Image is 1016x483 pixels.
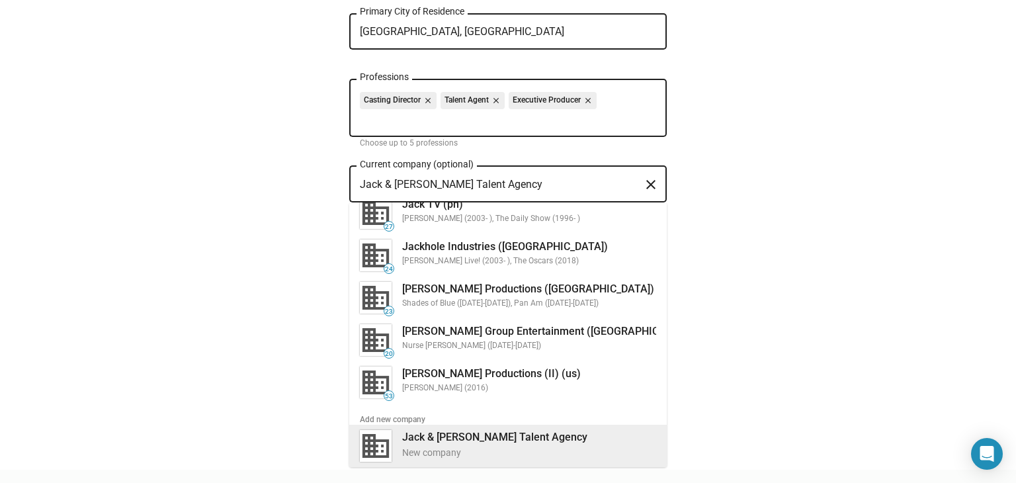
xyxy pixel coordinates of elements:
div: Jack TV (ph) [402,197,656,211]
div: Jackhole Industries ([GEOGRAPHIC_DATA]) [402,240,656,253]
mat-chip: Casting Director [360,92,437,109]
div: [PERSON_NAME] Live! (2003- ), The Oscars (2018) [402,256,656,267]
mat-icon: close [421,95,433,107]
div: [PERSON_NAME] Productions ([GEOGRAPHIC_DATA]) [402,282,656,296]
b: Jack & [PERSON_NAME] Talent Agency [402,431,587,443]
mat-icon: close [581,95,593,107]
div: [PERSON_NAME] Productions (II) (us) [402,367,656,380]
mat-chip: Executive Producer [509,92,597,109]
span: 27 [384,223,394,231]
mat-chip: Talent Agent [441,92,505,109]
div: Nurse [PERSON_NAME] ([DATE]-[DATE]) [402,341,697,351]
span: 24 [384,265,394,273]
div: New company [402,447,656,459]
div: [PERSON_NAME] (2016) [402,383,656,394]
div: [PERSON_NAME] (2003- ), The Daily Show (1996- ) [402,214,656,224]
div: Shades of Blue ([DATE]-[DATE]), Pan Am ([DATE]-[DATE]) [402,298,656,309]
img: Jack & Jill Talent Agency [360,430,392,462]
mat-icon: close [643,175,659,195]
div: [PERSON_NAME] Group Entertainment ([GEOGRAPHIC_DATA]) [402,324,697,338]
span: Add new company [349,404,667,425]
mat-hint: Choose up to 5 professions [360,138,458,149]
span: 23 [384,308,394,316]
mat-icon: close [489,95,501,107]
span: 53 [384,392,394,400]
div: Open Intercom Messenger [971,438,1003,470]
span: 20 [384,350,394,358]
